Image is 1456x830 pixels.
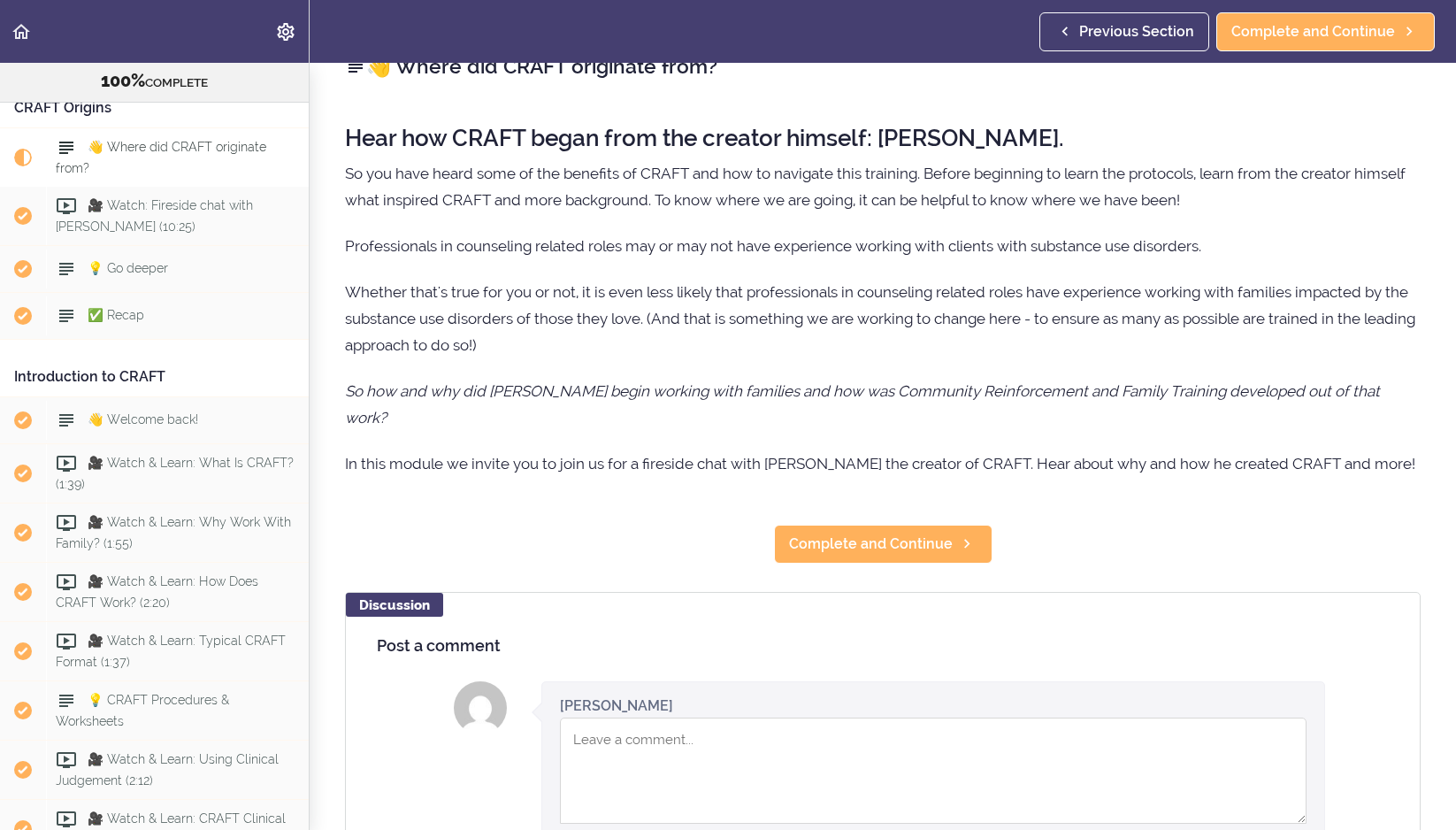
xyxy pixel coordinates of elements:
svg: Settings Menu [275,21,296,42]
img: Cherelle [454,681,507,734]
p: So you have heard some of the benefits of CRAFT and how to navigate this training. Before beginni... [345,160,1421,213]
span: Complete and Continue [789,534,953,555]
a: Previous Section [1039,12,1209,51]
span: 🎥 Watch: Fireside chat with [PERSON_NAME] (10:25) [56,198,253,233]
span: 👋 Where did CRAFT originate from? [56,140,266,174]
h2: 👋 Where did CRAFT originate from? [345,51,1421,81]
svg: Back to course curriculum [11,21,32,42]
span: ✅ Recap [88,308,144,322]
span: 🎥 Watch & Learn: Using Clinical Judgement (2:12) [56,752,279,787]
textarea: Comment box [560,718,1307,824]
a: Complete and Continue [774,525,992,564]
span: 🎥 Watch & Learn: How Does CRAFT Work? (2:20) [56,574,258,609]
div: Discussion [346,593,443,617]
h4: Post a comment [377,637,1389,655]
p: Whether that's true for you or not, it is even less likely that professionals in counseling relat... [345,279,1421,358]
span: 🎥 Watch & Learn: What Is CRAFT? (1:39) [56,456,294,490]
h2: Hear how CRAFT began from the creator himself: [PERSON_NAME]. [345,126,1421,151]
span: 🎥 Watch & Learn: Typical CRAFT Format (1:37) [56,634,286,668]
span: 👋 Welcome back! [88,412,198,427]
span: Complete and Continue [1231,21,1395,42]
span: 💡 CRAFT Procedures & Worksheets [56,693,229,727]
div: COMPLETE [22,70,287,93]
p: Professionals in counseling related roles may or may not have experience working with clients wit... [345,233,1421,259]
em: So how and why did [PERSON_NAME] begin working with families and how was Community Reinforcement ... [345,382,1380,427]
span: Previous Section [1079,21,1194,42]
span: 🎥 Watch & Learn: Why Work With Family? (1:55) [56,515,291,549]
div: [PERSON_NAME] [560,696,673,716]
p: In this module we invite you to join us for a fireside chat with [PERSON_NAME] the creator of CRA... [345,450,1421,477]
a: Complete and Continue [1216,12,1435,51]
span: 100% [101,70,145,91]
span: 💡 Go deeper [88,261,168,275]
